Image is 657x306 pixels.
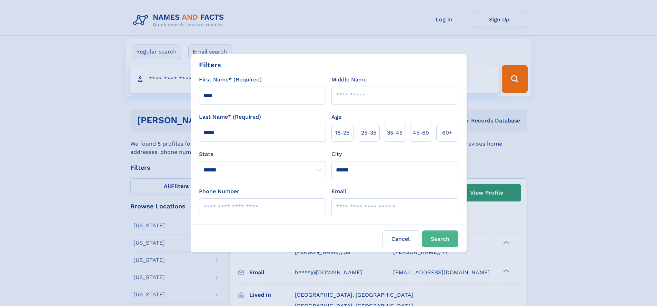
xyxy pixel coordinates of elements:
span: 35‑45 [387,129,402,137]
label: Cancel [382,230,419,247]
label: City [331,150,342,158]
span: 18‑25 [335,129,349,137]
span: 60+ [442,129,452,137]
label: Phone Number [199,187,239,196]
div: Filters [199,60,221,70]
button: Search [422,230,458,247]
label: Last Name* (Required) [199,113,261,121]
label: State [199,150,326,158]
span: 45‑60 [413,129,429,137]
label: Middle Name [331,76,367,84]
label: Email [331,187,346,196]
label: Age [331,113,341,121]
label: First Name* (Required) [199,76,262,84]
span: 25‑35 [361,129,376,137]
